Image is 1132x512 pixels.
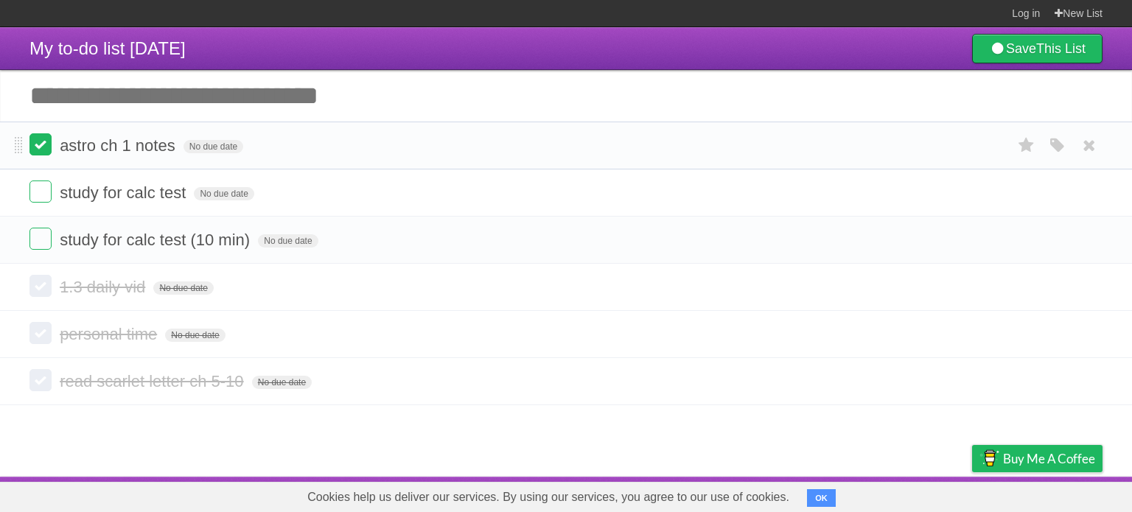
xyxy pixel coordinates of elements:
[29,275,52,297] label: Done
[776,480,807,508] a: About
[972,445,1103,472] a: Buy me a coffee
[979,446,999,471] img: Buy me a coffee
[29,369,52,391] label: Done
[293,483,804,512] span: Cookies help us deliver our services. By using our services, you agree to our use of cookies.
[153,281,213,295] span: No due date
[1036,41,1086,56] b: This List
[825,480,884,508] a: Developers
[1013,133,1041,158] label: Star task
[165,329,225,342] span: No due date
[252,376,312,389] span: No due date
[194,187,254,200] span: No due date
[60,325,161,343] span: personal time
[953,480,991,508] a: Privacy
[807,489,836,507] button: OK
[60,136,179,155] span: astro ch 1 notes
[903,480,935,508] a: Terms
[60,372,247,390] span: read scarlet letter ch 5-10
[258,234,318,248] span: No due date
[1003,446,1095,471] span: Buy me a coffee
[29,228,52,250] label: Done
[60,183,189,202] span: study for calc test
[60,278,149,296] span: 1.3 daily vid
[1010,480,1103,508] a: Suggest a feature
[972,34,1103,63] a: SaveThis List
[29,180,52,203] label: Done
[29,322,52,344] label: Done
[29,38,186,58] span: My to-do list [DATE]
[29,133,52,155] label: Done
[184,140,243,153] span: No due date
[60,231,254,249] span: study for calc test (10 min)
